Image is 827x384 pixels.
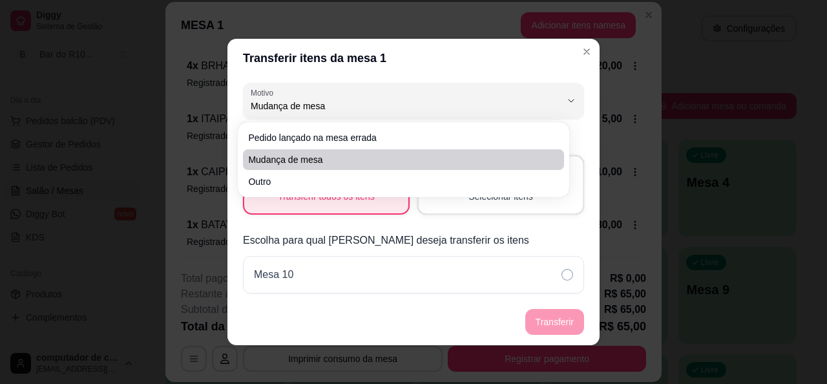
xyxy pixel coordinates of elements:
button: Close [576,41,597,62]
header: Transferir itens da mesa 1 [227,39,600,78]
span: Pedido lançado na mesa errada [248,131,546,144]
span: Mudança de mesa [248,153,546,166]
span: Mudança de mesa [251,100,561,112]
p: Mesa 10 [254,267,293,283]
p: Escolha para qual [PERSON_NAME] deseja transferir os itens [243,233,584,248]
span: Outro [248,175,546,188]
label: Motivo [251,87,278,98]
